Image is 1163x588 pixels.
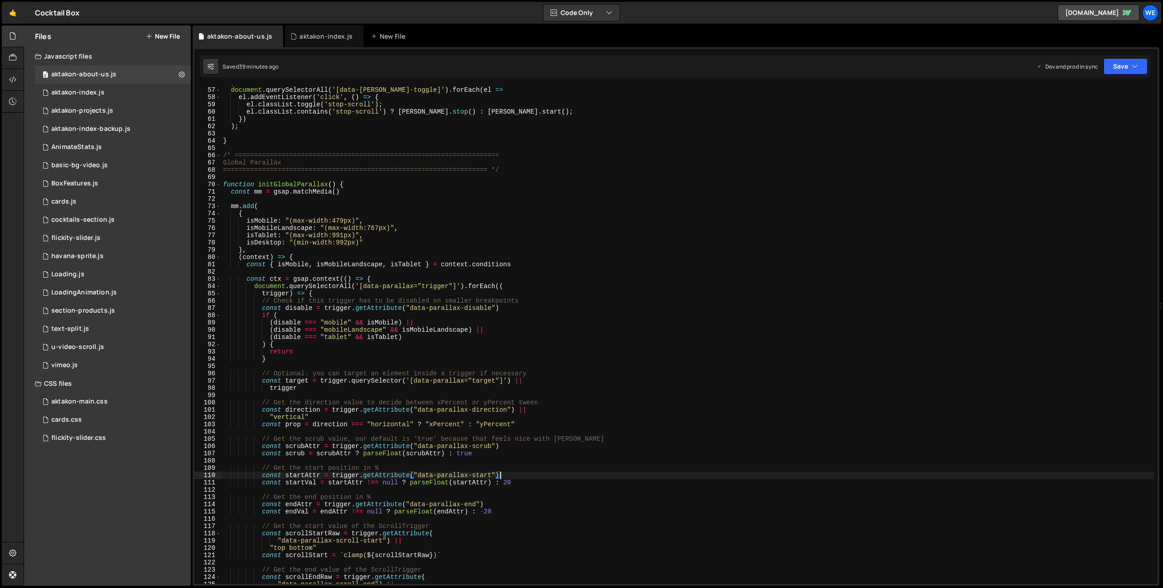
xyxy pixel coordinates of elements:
a: 🤙 [2,2,24,24]
div: 117 [194,523,221,530]
div: 113 [194,493,221,501]
div: 108 [194,457,221,464]
div: havana-sprite.js [51,252,104,260]
div: 12094/36058.js [35,156,191,174]
div: Dev and prod in sync [1036,63,1098,70]
div: 12094/43364.js [35,84,191,102]
div: 82 [194,268,221,275]
div: 12094/29507.js [35,356,191,374]
div: 66 [194,152,221,159]
div: 97 [194,377,221,384]
div: section-products.js [51,307,115,315]
div: 88 [194,312,221,319]
div: 93 [194,348,221,355]
div: 86 [194,297,221,304]
div: basic-bg-video.js [51,161,108,169]
div: aktakon-main.css [51,398,108,406]
div: 68 [194,166,221,174]
div: 12094/35475.css [35,429,191,447]
div: aktakon-about-us.js [207,32,272,41]
div: 58 [194,94,221,101]
a: We [1142,5,1158,21]
div: 12094/36060.js [35,211,191,229]
div: 125 [194,581,221,588]
div: 107 [194,450,221,457]
button: Code Only [543,5,620,21]
div: 12094/36679.js [35,247,191,265]
div: Javascript files [24,47,191,65]
div: 12094/34884.js [35,265,191,284]
div: 12094/36059.js [35,302,191,320]
div: 76 [194,224,221,232]
div: 90 [194,326,221,334]
div: 12094/30497.js [35,174,191,193]
div: 121 [194,552,221,559]
div: 73 [194,203,221,210]
div: 39 minutes ago [239,63,278,70]
div: aktakon-index-backup.js [51,125,130,133]
div: 98 [194,384,221,392]
div: aktakon-index.js [51,89,104,97]
div: 112 [194,486,221,493]
div: 12094/34793.js [35,193,191,211]
div: 63 [194,130,221,137]
div: 79 [194,246,221,254]
div: text-split.js [51,325,89,333]
div: 59 [194,101,221,108]
div: 12094/44174.js [35,120,191,138]
div: BoxFeatures.js [51,179,98,188]
div: 111 [194,479,221,486]
div: flickity-slider.js [51,234,100,242]
div: 12094/43205.css [35,393,191,411]
div: 69 [194,174,221,181]
div: 123 [194,566,221,573]
div: 64 [194,137,221,145]
div: LoadingAnimation.js [51,289,117,297]
button: New File [146,33,180,40]
div: AnimateStats.js [51,143,102,151]
div: 115 [194,508,221,515]
div: 124 [194,573,221,581]
div: 74 [194,210,221,217]
div: 12094/30498.js [35,138,191,156]
div: 92 [194,341,221,348]
div: 12094/41429.js [35,338,191,356]
div: 122 [194,559,221,566]
div: 67 [194,159,221,166]
div: 91 [194,334,221,341]
div: 70 [194,181,221,188]
div: 12094/30492.js [35,284,191,302]
div: 118 [194,530,221,537]
div: 114 [194,501,221,508]
div: 60 [194,108,221,115]
div: 65 [194,145,221,152]
div: 105 [194,435,221,443]
div: Cocktail Box [35,7,80,18]
div: 62 [194,123,221,130]
div: 116 [194,515,221,523]
div: 103 [194,421,221,428]
div: 120 [194,544,221,552]
div: Loading.js [51,270,84,279]
div: 102 [194,414,221,421]
div: 100 [194,399,221,406]
div: cards.css [51,416,82,424]
div: cocktails-section.js [51,216,114,224]
div: 12094/35474.js [35,229,191,247]
div: New File [371,32,409,41]
div: 94 [194,355,221,363]
div: 72 [194,195,221,203]
div: 119 [194,537,221,544]
div: 85 [194,290,221,297]
div: 12094/41439.js [35,320,191,338]
div: 106 [194,443,221,450]
div: 12094/44521.js [35,65,191,84]
button: Save [1103,58,1148,75]
div: aktakon-projects.js [51,107,113,115]
div: 75 [194,217,221,224]
div: 12094/34666.css [35,411,191,429]
div: 95 [194,363,221,370]
div: 12094/44389.js [35,102,191,120]
div: 101 [194,406,221,414]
